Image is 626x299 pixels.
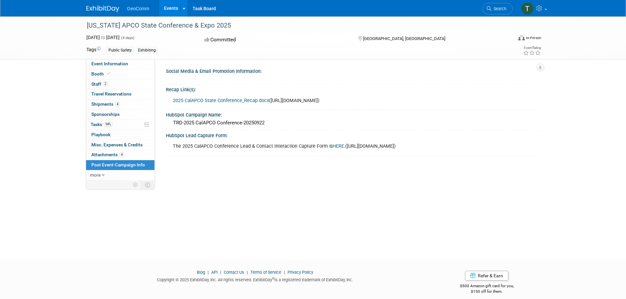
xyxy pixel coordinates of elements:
[91,132,110,137] span: Playbook
[91,162,145,167] span: Post Event-Campaign Info
[100,35,106,40] span: to
[282,270,287,275] span: |
[86,89,154,99] a: Travel Reservations
[91,142,143,147] span: Misc. Expenses & Credits
[141,181,154,189] td: Toggle Event Tabs
[166,110,540,118] div: HubSpot Campaign Name:
[84,20,503,32] div: [US_STATE] APCO State Conference & Expo 2025
[219,270,223,275] span: |
[86,110,154,119] a: Sponsorships
[86,140,154,150] a: Misc. Expenses & Credits
[224,270,244,275] a: Contact Us
[434,279,540,294] div: $500 Amazon gift card for you,
[168,140,467,153] div: The 2025 CalAPCO Conference Lead & Contact Interaction Capture Form is .([URL][DOMAIN_NAME])
[106,47,134,54] div: Public Safety
[130,181,141,189] td: Personalize Event Tab Strip
[91,112,120,117] span: Sponsorships
[166,131,540,139] div: HubSpot Lead Capture Form:
[166,85,540,93] div: Recap Link(s):
[91,61,128,66] span: Event Information
[103,81,108,86] span: 2
[211,270,218,275] a: API
[91,101,120,107] span: Shipments
[86,130,154,140] a: Playbook
[434,289,540,294] div: $150 off for them.
[206,270,210,275] span: |
[518,35,525,40] img: Format-Inperson.png
[86,99,154,109] a: Shipments4
[86,150,154,160] a: Attachments4
[171,118,535,128] div: TRD-2025 CalAPCO Conference-20250922
[465,271,508,281] a: Refer & Earn
[90,172,101,178] span: more
[363,36,445,41] span: [GEOGRAPHIC_DATA], [GEOGRAPHIC_DATA]
[197,270,205,275] a: Blog
[86,120,154,130] a: Tasks94%
[491,6,506,11] span: Search
[86,6,119,12] img: ExhibitDay
[482,3,513,14] a: Search
[136,47,158,54] div: Exhibiting
[250,270,281,275] a: Terms of Service
[107,72,110,75] i: Booth reservation complete
[86,170,154,180] a: more
[86,79,154,89] a: Staff2
[91,81,108,87] span: Staff
[526,35,541,40] div: In-Person
[288,270,313,275] a: Privacy Policy
[86,160,154,170] a: Post Event-Campaign Info
[474,34,542,44] div: Event Format
[333,143,344,149] a: HERE
[86,46,101,54] td: Tags
[202,34,348,46] div: Committed
[91,91,131,96] span: Travel Reservations
[121,36,134,40] span: (4 days)
[115,102,120,107] span: 4
[245,270,249,275] span: |
[104,122,113,127] span: 94%
[166,66,540,75] div: Social Media & Email Promotion Information:
[86,59,154,69] a: Event Information
[521,2,534,15] img: Tyler Gross
[127,6,150,11] span: GeoComm
[91,152,124,157] span: Attachments
[91,122,113,127] span: Tasks
[91,71,111,76] span: Booth
[173,98,269,103] a: 2025 CalAPCO State Conference_Recap.docx
[523,46,541,50] div: Event Rating
[86,35,120,40] span: [DATE] [DATE]
[272,277,274,280] sup: ®
[119,152,124,157] span: 4
[86,69,154,79] a: Booth
[86,275,424,283] div: Copyright © 2025 ExhibitDay, Inc. All rights reserved. ExhibitDay is a registered trademark of Ex...
[168,94,467,107] div: ([URL][DOMAIN_NAME])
